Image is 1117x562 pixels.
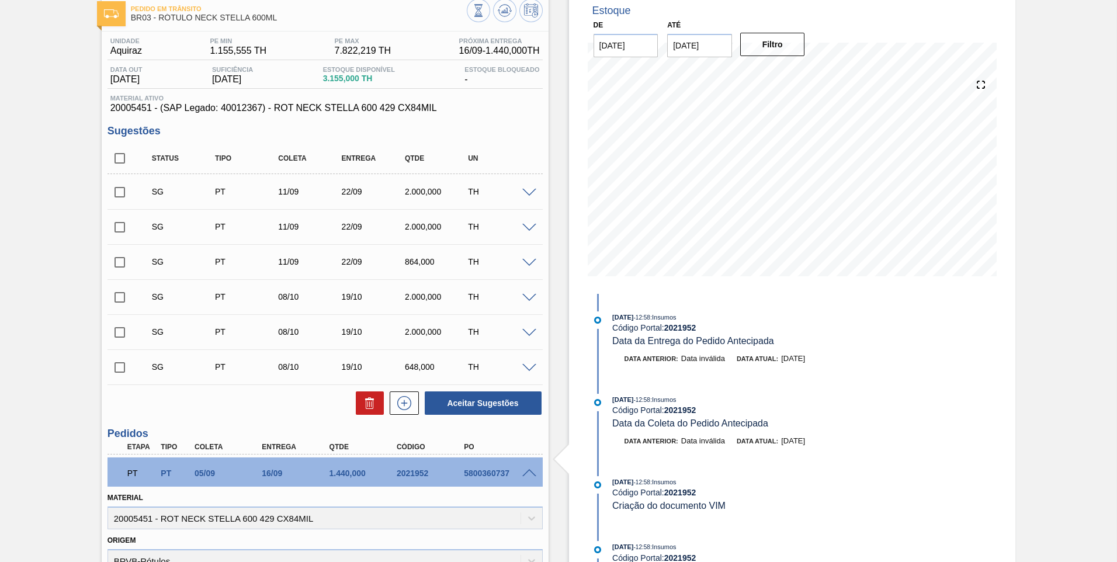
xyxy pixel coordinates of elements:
[612,336,774,346] span: Data da Entrega do Pedido Antecipada
[664,323,696,332] strong: 2021952
[110,103,540,113] span: 20005451 - (SAP Legado: 40012367) - ROT NECK STELLA 600 429 CX84MIL
[149,222,220,231] div: Sugestão Criada
[212,257,283,266] div: Pedido de Transferência
[212,222,283,231] div: Pedido de Transferência
[667,34,732,57] input: dd/mm/yyyy
[612,314,633,321] span: [DATE]
[634,544,650,550] span: - 12:58
[465,362,536,372] div: TH
[612,543,633,550] span: [DATE]
[158,443,193,451] div: Tipo
[110,74,143,85] span: [DATE]
[339,154,410,162] div: Entrega
[394,443,469,451] div: Código
[339,187,410,196] div: 22/09/2025
[149,154,220,162] div: Status
[625,355,678,362] span: Data anterior:
[107,125,543,137] h3: Sugestões
[464,66,539,73] span: Estoque Bloqueado
[275,154,346,162] div: Coleta
[650,478,677,485] span: : Insumos
[124,443,159,451] div: Etapa
[212,362,283,372] div: Pedido de Transferência
[465,222,536,231] div: TH
[612,405,890,415] div: Código Portal:
[681,436,725,445] span: Data inválida
[667,21,681,29] label: Até
[419,390,543,416] div: Aceitar Sugestões
[465,257,536,266] div: TH
[402,187,473,196] div: 2.000,000
[402,222,473,231] div: 2.000,000
[350,391,384,415] div: Excluir Sugestões
[612,323,890,332] div: Código Portal:
[594,34,658,57] input: dd/mm/yyyy
[212,74,253,85] span: [DATE]
[781,436,805,445] span: [DATE]
[158,469,193,478] div: Pedido de Transferência
[212,154,283,162] div: Tipo
[634,397,650,403] span: - 12:58
[664,488,696,497] strong: 2021952
[149,292,220,301] div: Sugestão Criada
[459,46,540,56] span: 16/09 - 1.440,000 TH
[275,222,346,231] div: 11/09/2025
[192,469,267,478] div: 05/09/2025
[339,222,410,231] div: 22/09/2025
[259,469,334,478] div: 16/09/2025
[402,327,473,336] div: 2.000,000
[594,546,601,553] img: atual
[275,327,346,336] div: 08/10/2025
[110,66,143,73] span: Data out
[737,355,778,362] span: Data atual:
[107,428,543,440] h3: Pedidos
[323,66,395,73] span: Estoque Disponível
[149,362,220,372] div: Sugestão Criada
[594,317,601,324] img: atual
[402,292,473,301] div: 2.000,000
[275,292,346,301] div: 08/10/2025
[465,154,536,162] div: UN
[259,443,334,451] div: Entrega
[275,257,346,266] div: 11/09/2025
[612,501,726,511] span: Criação do documento VIM
[127,469,157,478] p: PT
[275,362,346,372] div: 08/10/2025
[335,46,391,56] span: 7.822,219 TH
[212,66,253,73] span: Suficiência
[465,327,536,336] div: TH
[107,536,136,544] label: Origem
[149,187,220,196] div: Sugestão Criada
[323,74,395,83] span: 3.155,000 TH
[131,13,467,22] span: BR03 - RÓTULO NECK STELLA 600ML
[149,327,220,336] div: Sugestão Criada
[634,314,650,321] span: - 12:58
[612,418,768,428] span: Data da Coleta do Pedido Antecipada
[212,327,283,336] div: Pedido de Transferência
[592,5,631,17] div: Estoque
[737,438,778,445] span: Data atual:
[210,37,266,44] span: PE MIN
[781,354,805,363] span: [DATE]
[612,488,890,497] div: Código Portal:
[650,314,677,321] span: : Insumos
[394,469,469,478] div: 2021952
[149,257,220,266] div: Sugestão Criada
[110,46,142,56] span: Aquiraz
[110,95,540,102] span: Material ativo
[275,187,346,196] div: 11/09/2025
[465,292,536,301] div: TH
[402,362,473,372] div: 648,000
[327,443,402,451] div: Qtde
[339,257,410,266] div: 22/09/2025
[327,469,402,478] div: 1.440,000
[104,9,119,18] img: Ícone
[212,187,283,196] div: Pedido de Transferência
[594,21,603,29] label: De
[594,481,601,488] img: atual
[612,396,633,403] span: [DATE]
[339,362,410,372] div: 19/10/2025
[740,33,805,56] button: Filtro
[335,37,391,44] span: PE MAX
[402,154,473,162] div: Qtde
